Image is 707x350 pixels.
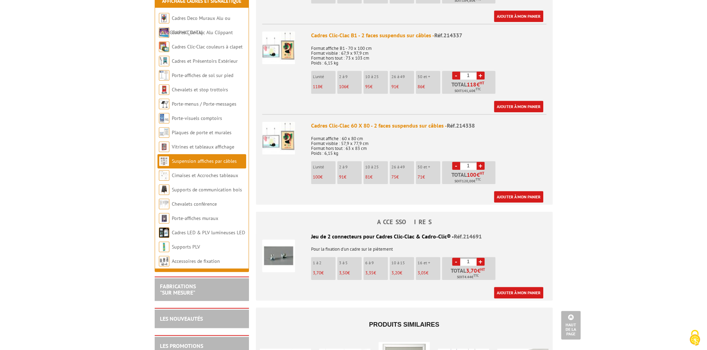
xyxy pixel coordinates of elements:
a: Haut de la page [561,311,581,340]
span: Produits similaires [369,321,439,328]
span: Réf.214337 [434,32,462,39]
div: Jeu de 2 connecteurs pour Cadres Clic-Clac & Cadro-Clic® - [262,233,546,241]
div: Cadres Clic-Clac 60 X 80 - 2 faces suspendus sur câbles - [311,122,546,130]
p: Format affiche : 60 x 80 cm Format visible : 57,9 x 77,9 cm Format hors tout : 63 x 83 cm Poids :... [311,131,546,156]
sup: HT [480,267,485,272]
img: Vitrines et tableaux affichage [159,142,169,152]
sup: TTC [476,177,481,181]
span: 71 [418,174,422,180]
span: 100 [467,172,477,177]
a: Chevalets et stop trottoirs [172,86,228,93]
p: 2 à 9 [339,74,362,79]
button: Cookies (fenêtre modale) [683,326,707,350]
span: 3,35 [365,270,374,276]
span: 118 [467,82,477,87]
span: 106 [339,84,346,90]
img: Supports de communication bois [159,184,169,195]
p: € [313,271,336,275]
a: FABRICATIONS"Sur Mesure" [160,283,196,296]
p: € [365,175,388,180]
img: Plaques de porte et murales [159,127,169,138]
img: Porte-menus / Porte-messages [159,99,169,109]
span: 91 [391,84,396,90]
span: 75 [391,174,396,180]
p: € [365,84,388,89]
span: € [477,172,480,177]
p: Pour la fixation d'un cadre sur le piètement [262,242,546,252]
span: Soit € [457,274,479,280]
p: € [391,84,414,89]
sup: HT [480,81,484,85]
p: Total [444,268,495,280]
p: Format affiche B1 - 70 x 100 cm Format visible : 67,9 x 97,9 cm Format hors tout : 73 x 103 cm Po... [311,41,546,66]
img: Chevalets conférence [159,199,169,209]
sup: TTC [473,274,479,277]
a: Cadres LED & PLV lumineuses LED [172,229,245,236]
a: Plaques de porte et murales [172,129,231,136]
p: L'unité [313,165,336,169]
a: Suspension affiches par câbles [172,158,237,164]
p: 50 et + [418,165,440,169]
span: 3,05 [418,270,426,276]
a: - [452,258,460,266]
a: Chevalets conférence [172,201,217,207]
div: Cadres Clic-Clac B1 - 2 faces suspendus sur câbles - [311,31,546,39]
p: 26 à 49 [391,74,414,79]
p: € [418,175,440,180]
span: 3,20 [391,270,400,276]
span: Réf.214338 [447,122,475,129]
a: LES PROMOTIONS [160,342,203,349]
sup: HT [480,171,484,176]
p: € [339,84,362,89]
p: 10 à 25 [365,165,388,169]
img: Supports PLV [159,242,169,252]
span: 86 [418,84,422,90]
img: Accessoires de fixation [159,256,169,266]
a: Porte-menus / Porte-messages [172,101,236,107]
img: Cookies (fenêtre modale) [686,329,704,347]
a: Cadres et Présentoirs Extérieur [172,58,238,64]
p: 3 à 5 [339,260,362,265]
p: € [391,271,414,275]
span: 3,50 [339,270,347,276]
a: Cimaises et Accroches tableaux [172,172,238,178]
img: Porte-affiches muraux [159,213,169,223]
a: Porte-affiches muraux [172,215,218,221]
a: Porte-affiches de sol sur pied [172,72,233,78]
p: L'unité [313,74,336,79]
p: 50 et + [418,74,440,79]
a: Cadres Clic-Clac couleurs à clapet [172,44,243,50]
p: € [418,84,440,89]
a: Cadres Deco Muraux Alu ou [GEOGRAPHIC_DATA] [159,15,230,36]
p: 6 à 9 [365,260,388,265]
img: Cadres Clic-Clac 60 X 80 - 2 faces suspendus sur câbles [262,122,295,154]
img: Cimaises et Accroches tableaux [159,170,169,181]
sup: TTC [476,87,481,91]
span: 118 [313,84,320,90]
p: € [365,271,388,275]
span: 3,70 [466,268,477,273]
span: € [466,268,485,273]
p: € [313,84,336,89]
a: Supports PLV [172,244,200,250]
a: LES NOUVEAUTÉS [160,315,203,322]
img: Porte-affiches de sol sur pied [159,70,169,81]
a: Accessoires de fixation [172,258,220,264]
p: Total [444,82,495,94]
span: 100 [313,174,320,180]
a: Ajouter à mon panier [494,287,543,298]
p: 16 et + [418,260,440,265]
h4: ACCESSOIRES [256,219,553,226]
img: Cadres et Présentoirs Extérieur [159,56,169,66]
span: € [477,82,480,87]
img: Porte-visuels comptoirs [159,113,169,123]
span: 4.44 [464,274,471,280]
img: Cadres Clic-Clac B1 - 2 faces suspendus sur câbles [262,31,295,64]
a: Ajouter à mon panier [494,101,543,112]
img: Cadres Clic-Clac couleurs à clapet [159,41,169,52]
img: Chevalets et stop trottoirs [159,84,169,95]
a: - [452,71,460,79]
a: + [477,71,485,79]
p: 1 à 2 [313,260,336,265]
p: € [339,271,362,275]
